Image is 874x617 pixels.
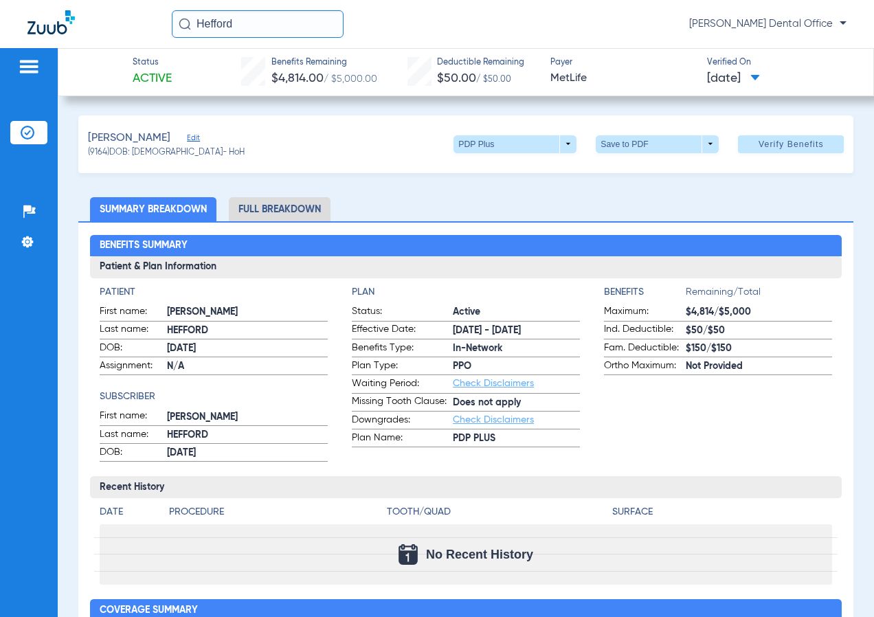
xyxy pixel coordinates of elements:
span: Last name: [100,322,167,339]
span: Remaining/Total [686,285,832,304]
input: Search for patients [172,10,344,38]
app-breakdown-title: Benefits [604,285,686,304]
span: DOB: [100,445,167,462]
span: First name: [100,304,167,321]
span: PPO [453,359,580,374]
span: [PERSON_NAME] [167,410,328,425]
span: PDP PLUS [453,431,580,446]
img: hamburger-icon [18,58,40,75]
h4: Patient [100,285,328,300]
span: First name: [100,409,167,425]
span: Missing Tooth Clause: [352,394,453,411]
span: Ind. Deductible: [604,322,686,339]
span: Payer [550,57,695,69]
img: Search Icon [179,18,191,30]
h3: Recent History [90,476,842,498]
span: N/A [167,359,328,374]
h4: Tooth/Quad [387,505,607,519]
span: Status: [352,304,453,321]
a: Check Disclaimers [453,415,534,425]
span: Status [133,57,172,69]
span: Verify Benefits [759,139,824,150]
h4: Plan [352,285,580,300]
h4: Subscriber [100,390,328,404]
span: Fam. Deductible: [604,341,686,357]
span: $4,814.00 [271,72,324,85]
button: Verify Benefits [738,135,844,153]
app-breakdown-title: Tooth/Quad [387,505,607,524]
span: [PERSON_NAME] Dental Office [689,17,847,31]
h4: Procedure [169,505,382,519]
span: No Recent History [426,548,533,561]
span: Benefits Remaining [271,57,377,69]
span: Downgrades: [352,413,453,429]
h4: Benefits [604,285,686,300]
span: HEFFORD [167,324,328,338]
span: [DATE] - [DATE] [453,324,580,338]
span: $50.00 [437,72,476,85]
span: In-Network [453,341,580,356]
app-breakdown-title: Surface [612,505,832,524]
span: Active [453,305,580,319]
span: MetLife [550,70,695,87]
span: Effective Date: [352,322,453,339]
li: Full Breakdown [229,197,330,221]
span: Plan Type: [352,359,453,375]
h3: Patient & Plan Information [90,256,842,278]
span: Verified On [707,57,852,69]
span: Not Provided [686,359,832,374]
span: Assignment: [100,359,167,375]
span: Waiting Period: [352,377,453,393]
span: $4,814/$5,000 [686,305,832,319]
span: (9164) DOB: [DEMOGRAPHIC_DATA] - HoH [88,147,245,159]
span: Benefits Type: [352,341,453,357]
img: Zuub Logo [27,10,75,34]
span: Last name: [100,427,167,444]
span: $150/$150 [686,341,832,356]
span: / $5,000.00 [324,74,377,84]
h2: Benefits Summary [90,235,842,257]
span: Edit [187,133,199,146]
li: Summary Breakdown [90,197,216,221]
span: Deductible Remaining [437,57,524,69]
span: Ortho Maximum: [604,359,686,375]
span: DOB: [100,341,167,357]
span: [DATE] [167,341,328,356]
app-breakdown-title: Procedure [169,505,382,524]
span: HEFFORD [167,428,328,442]
span: / $50.00 [476,76,511,84]
h4: Surface [612,505,832,519]
span: $50/$50 [686,324,832,338]
span: Does not apply [453,396,580,410]
a: Check Disclaimers [453,379,534,388]
iframe: Chat Widget [805,551,874,617]
button: Save to PDF [596,135,719,153]
span: [PERSON_NAME] [167,305,328,319]
span: Active [133,70,172,87]
app-breakdown-title: Date [100,505,157,524]
span: Maximum: [604,304,686,321]
h4: Date [100,505,157,519]
span: [PERSON_NAME] [88,130,170,147]
span: Plan Name: [352,431,453,447]
span: [DATE] [707,70,760,87]
img: Calendar [399,544,418,565]
button: PDP Plus [453,135,576,153]
span: [DATE] [167,446,328,460]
